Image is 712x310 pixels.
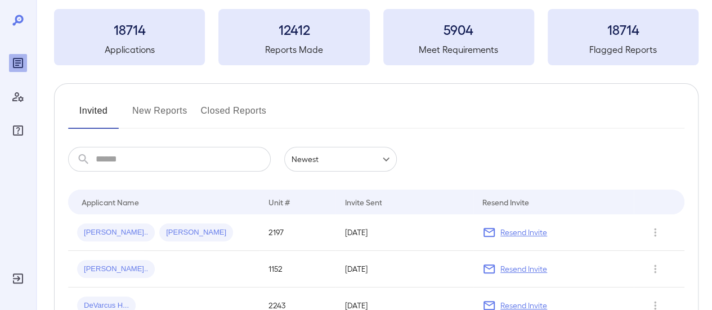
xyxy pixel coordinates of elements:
td: [DATE] [335,251,473,287]
p: Resend Invite [500,263,547,275]
span: [PERSON_NAME].. [77,227,155,238]
span: [PERSON_NAME] [159,227,233,238]
button: Row Actions [646,260,664,278]
span: [PERSON_NAME].. [77,264,155,275]
button: Invited [68,102,119,129]
h5: Applications [54,43,205,56]
div: Applicant Name [82,195,139,209]
h3: 18714 [54,20,205,38]
button: New Reports [132,102,187,129]
div: Manage Users [9,88,27,106]
td: 2197 [259,214,336,251]
button: Row Actions [646,223,664,241]
h5: Flagged Reports [548,43,698,56]
p: Resend Invite [500,227,547,238]
button: Closed Reports [201,102,267,129]
h5: Reports Made [218,43,369,56]
div: Reports [9,54,27,72]
td: [DATE] [335,214,473,251]
div: Unit # [268,195,290,209]
div: Log Out [9,269,27,287]
h3: 12412 [218,20,369,38]
summary: 18714Applications12412Reports Made5904Meet Requirements18714Flagged Reports [54,9,698,65]
h5: Meet Requirements [383,43,534,56]
td: 1152 [259,251,336,287]
div: Newest [284,147,397,172]
h3: 5904 [383,20,534,38]
h3: 18714 [548,20,698,38]
div: Invite Sent [344,195,382,209]
div: Resend Invite [482,195,529,209]
div: FAQ [9,122,27,140]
